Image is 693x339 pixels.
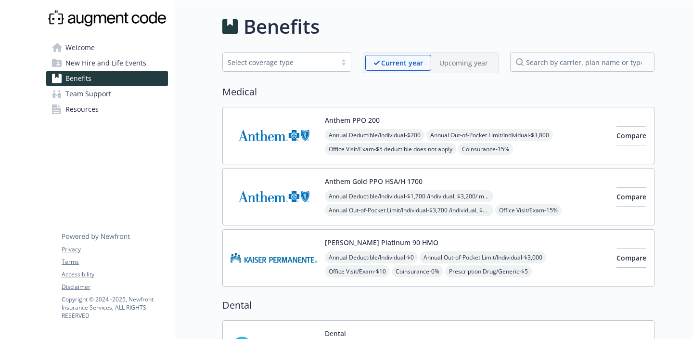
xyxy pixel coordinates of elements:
[231,176,317,217] img: Anthem Blue Cross carrier logo
[65,40,95,55] span: Welcome
[325,265,390,277] span: Office Visit/Exam - $10
[325,115,380,125] button: Anthem PPO 200
[325,204,493,216] span: Annual Out-of-Pocket Limit/Individual - $3,700 /individual, $3,700/ member
[62,245,167,254] a: Privacy
[62,295,167,320] p: Copyright © 2024 - 2025 , Newfront Insurance Services, ALL RIGHTS RESERVED
[46,55,168,71] a: New Hire and Life Events
[325,251,418,263] span: Annual Deductible/Individual - $0
[325,176,423,186] button: Anthem Gold PPO HSA/H 1700
[222,85,654,99] h2: Medical
[426,129,553,141] span: Annual Out-of-Pocket Limit/Individual - $3,800
[439,58,488,68] p: Upcoming year
[222,298,654,313] h2: Dental
[616,248,646,268] button: Compare
[325,129,424,141] span: Annual Deductible/Individual - $200
[616,131,646,140] span: Compare
[62,270,167,279] a: Accessibility
[420,251,546,263] span: Annual Out-of-Pocket Limit/Individual - $3,000
[325,237,438,248] button: [PERSON_NAME] Platinum 90 HMO
[62,258,167,266] a: Terms
[65,55,146,71] span: New Hire and Life Events
[392,265,443,277] span: Coinsurance - 0%
[616,187,646,207] button: Compare
[65,102,99,117] span: Resources
[231,237,317,278] img: Kaiser Permanente Insurance Company carrier logo
[381,58,423,68] p: Current year
[325,190,493,202] span: Annual Deductible/Individual - $1,700 /individual, $3,200/ member
[495,204,562,216] span: Office Visit/Exam - 15%
[65,71,91,86] span: Benefits
[65,86,111,102] span: Team Support
[510,52,654,72] input: search by carrier, plan name or type
[325,328,346,339] button: Dental
[325,143,456,155] span: Office Visit/Exam - $5 deductible does not apply
[231,115,317,156] img: Anthem Blue Cross carrier logo
[46,40,168,55] a: Welcome
[228,57,332,67] div: Select coverage type
[62,283,167,291] a: Disclaimer
[244,12,320,41] h1: Benefits
[616,126,646,145] button: Compare
[46,86,168,102] a: Team Support
[46,102,168,117] a: Resources
[46,71,168,86] a: Benefits
[445,265,532,277] span: Prescription Drug/Generic - $5
[616,253,646,262] span: Compare
[458,143,513,155] span: Coinsurance - 15%
[616,192,646,201] span: Compare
